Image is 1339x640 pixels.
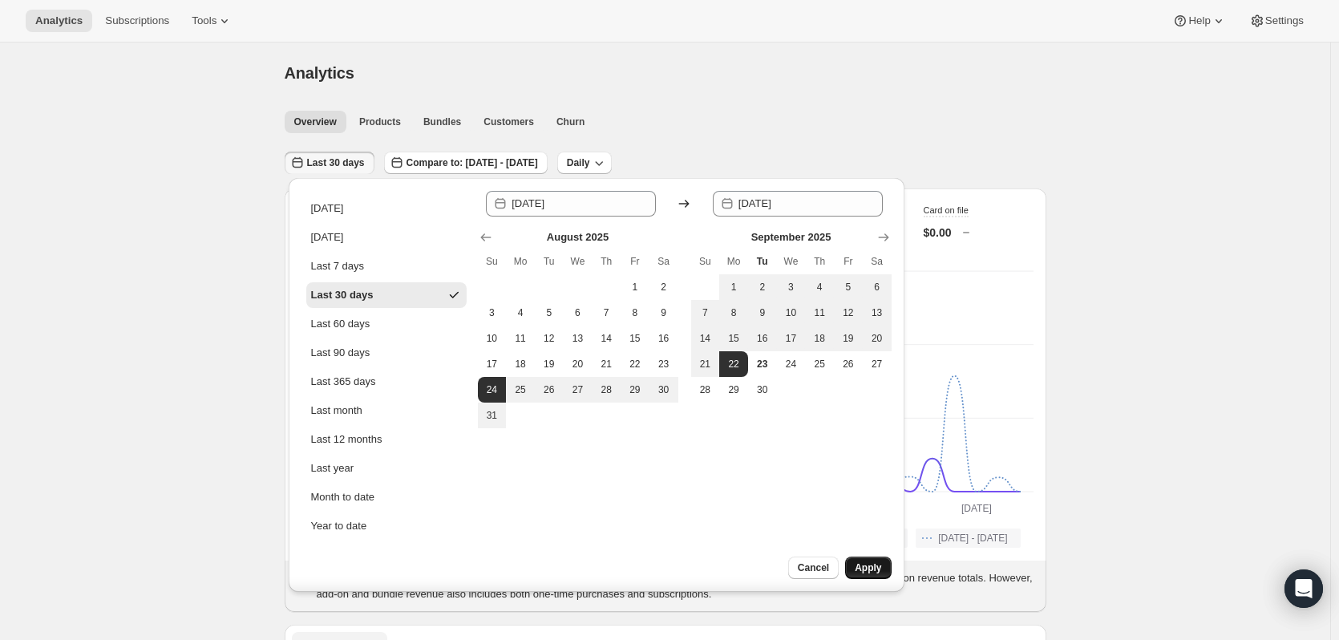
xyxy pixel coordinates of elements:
[748,274,777,300] button: Tuesday September 2 2025
[649,300,678,326] button: Saturday August 9 2025
[311,201,344,217] div: [DATE]
[783,281,799,294] span: 3
[306,513,467,539] button: Year to date
[306,484,467,510] button: Month to date
[541,383,557,396] span: 26
[570,332,586,345] span: 13
[311,229,344,245] div: [DATE]
[570,383,586,396] span: 27
[407,156,538,169] span: Compare to: [DATE] - [DATE]
[649,326,678,351] button: Saturday August 16 2025
[811,255,827,268] span: Th
[840,358,856,371] span: 26
[478,403,507,428] button: Sunday August 31 2025
[748,300,777,326] button: Tuesday September 9 2025
[748,249,777,274] th: Tuesday
[105,14,169,27] span: Subscriptions
[1188,14,1210,27] span: Help
[649,249,678,274] th: Saturday
[311,345,370,361] div: Last 90 days
[506,249,535,274] th: Monday
[748,326,777,351] button: Tuesday September 16 2025
[805,351,834,377] button: Thursday September 25 2025
[95,10,179,32] button: Subscriptions
[863,249,892,274] th: Saturday
[592,300,621,326] button: Thursday August 7 2025
[506,300,535,326] button: Monday August 4 2025
[698,306,714,319] span: 7
[26,10,92,32] button: Analytics
[840,306,856,319] span: 12
[869,281,885,294] span: 6
[788,557,839,579] button: Cancel
[726,281,742,294] span: 1
[719,326,748,351] button: Monday September 15 2025
[777,326,806,351] button: Wednesday September 17 2025
[719,249,748,274] th: Monday
[863,351,892,377] button: Saturday September 27 2025
[535,300,564,326] button: Tuesday August 5 2025
[719,351,748,377] button: End of range Monday September 22 2025
[311,374,376,390] div: Last 365 days
[621,326,649,351] button: Friday August 15 2025
[306,456,467,481] button: Last year
[285,64,354,82] span: Analytics
[691,249,720,274] th: Sunday
[564,351,593,377] button: Wednesday August 20 2025
[484,409,500,422] span: 31
[306,427,467,452] button: Last 12 months
[726,383,742,396] span: 29
[869,255,885,268] span: Sa
[698,332,714,345] span: 14
[311,287,374,303] div: Last 30 days
[621,249,649,274] th: Friday
[649,351,678,377] button: Saturday August 23 2025
[512,255,528,268] span: Mo
[627,332,643,345] span: 15
[840,332,856,345] span: 19
[863,326,892,351] button: Saturday September 20 2025
[506,377,535,403] button: Monday August 25 2025
[512,306,528,319] span: 4
[512,383,528,396] span: 25
[698,255,714,268] span: Su
[598,255,614,268] span: Th
[478,326,507,351] button: Sunday August 10 2025
[535,377,564,403] button: Tuesday August 26 2025
[307,156,365,169] span: Last 30 days
[506,351,535,377] button: Monday August 18 2025
[627,306,643,319] span: 8
[656,255,672,268] span: Sa
[306,225,467,250] button: [DATE]
[805,249,834,274] th: Thursday
[592,326,621,351] button: Thursday August 14 2025
[182,10,242,32] button: Tools
[777,274,806,300] button: Wednesday September 3 2025
[557,152,613,174] button: Daily
[845,557,891,579] button: Apply
[478,351,507,377] button: Sunday August 17 2025
[840,281,856,294] span: 5
[484,255,500,268] span: Su
[592,377,621,403] button: Thursday August 28 2025
[541,255,557,268] span: Tu
[855,561,881,574] span: Apply
[805,326,834,351] button: Thursday September 18 2025
[748,377,777,403] button: Tuesday September 30 2025
[916,529,1020,548] button: [DATE] - [DATE]
[811,306,827,319] span: 11
[192,14,216,27] span: Tools
[311,489,375,505] div: Month to date
[754,358,771,371] span: 23
[506,326,535,351] button: Monday August 11 2025
[598,306,614,319] span: 7
[359,115,401,128] span: Products
[719,377,748,403] button: Monday September 29 2025
[754,383,771,396] span: 30
[384,152,548,174] button: Compare to: [DATE] - [DATE]
[924,205,969,215] span: Card on file
[924,225,952,241] p: $0.00
[311,403,362,419] div: Last month
[35,14,83,27] span: Analytics
[478,300,507,326] button: Sunday August 3 2025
